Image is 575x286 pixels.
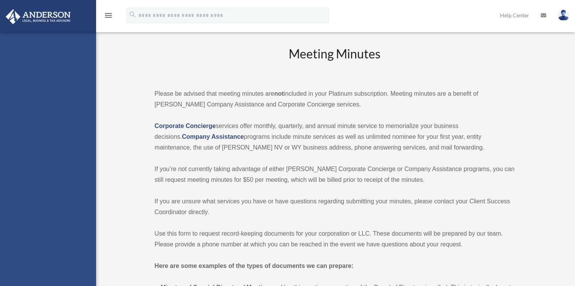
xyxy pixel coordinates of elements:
p: If you are unsure what services you have or have questions regarding submitting your minutes, ple... [155,196,515,218]
p: If you’re not currently taking advantage of either [PERSON_NAME] Corporate Concierge or Company A... [155,164,515,185]
p: Please be advised that meeting minutes are included in your Platinum subscription. Meeting minute... [155,88,515,110]
img: User Pic [558,10,569,21]
p: services offer monthly, quarterly, and annual minute service to memorialize your business decisio... [155,121,515,153]
p: Use this form to request record-keeping documents for your corporation or LLC. These documents wi... [155,228,515,250]
img: Anderson Advisors Platinum Portal [3,9,73,24]
strong: not [274,90,284,97]
strong: Here are some examples of the types of documents we can prepare: [155,263,354,269]
a: Company Assistance [182,133,244,140]
a: Corporate Concierge [155,123,216,129]
h2: Meeting Minutes [155,45,515,77]
i: menu [104,11,113,20]
i: search [128,10,137,19]
a: menu [104,13,113,20]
